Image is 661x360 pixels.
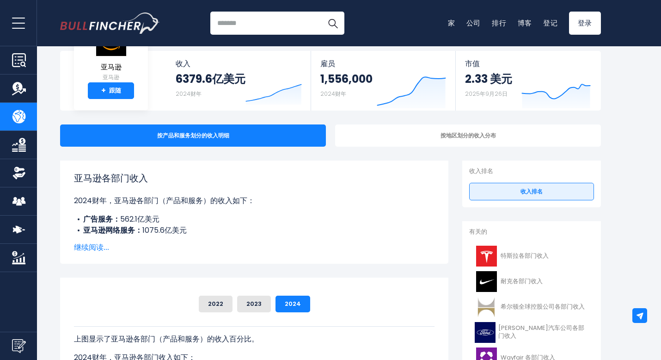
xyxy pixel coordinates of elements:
[320,58,335,69] font: 雇员
[475,246,498,267] img: 特斯拉标志
[448,18,455,28] a: 家
[543,18,558,28] a: 登记
[475,271,498,292] img: NKE 标志
[520,187,543,195] font: 收入排名
[103,73,119,81] font: 亚马逊
[465,58,480,69] font: 市值
[492,18,507,28] a: 排行
[157,131,229,139] font: 按产品和服务划分的收入明细
[74,334,259,344] font: 上图显示了亚马逊各部门（产品和服务）的收入百分比。
[83,225,142,236] font: 亚马逊网络服务：
[321,12,344,35] button: 搜索
[465,71,512,87] font: 2.33 美元
[120,214,159,224] font: 562.1亿美元
[94,25,128,83] a: 亚马逊 亚马逊
[518,18,532,28] a: 博客
[237,296,271,312] button: 2023
[469,167,493,175] font: 收入排名
[101,62,122,72] font: 亚马逊
[475,297,498,317] img: HLT 徽标
[441,131,496,139] font: 按地区划分的收入分布
[246,299,262,308] font: 2023
[320,90,346,98] font: 2024财年
[74,242,109,253] font: 继续阅读...
[275,296,310,312] button: 2024
[12,166,26,180] img: 所有权
[176,90,202,98] font: 2024财年
[465,90,508,98] font: 2025年9月26日
[60,12,159,34] a: 前往主页
[469,320,594,345] a: [PERSON_NAME]汽车公司各部门收入
[466,18,481,28] a: 公司
[469,269,594,294] a: 耐克各部门收入
[199,296,233,312] button: 2022
[475,322,496,343] img: F 标志
[569,12,601,35] a: 登录
[142,225,187,236] font: 1075.6亿美元
[498,323,584,340] font: [PERSON_NAME]汽车公司各部门收入
[311,51,455,111] a: 雇员 1,556,000 2024财年
[208,299,223,308] font: 2022
[176,71,245,87] font: 6379.6亿美元
[109,86,121,95] font: 跟随
[74,172,148,185] font: 亚马逊各部门收入
[285,299,301,308] font: 2024
[88,82,134,99] a: +跟随
[469,227,487,236] font: 有关的
[469,294,594,320] a: 希尔顿全球控股公司各部门收入
[501,251,549,260] font: 特斯拉各部门收入
[469,243,594,269] a: 特斯拉各部门收入
[166,51,311,111] a: 收入 6379.6亿美元 2024财年
[101,85,106,96] font: +
[456,51,600,111] a: 市值 2.33 美元 2025年9月26日
[83,214,120,224] font: 广告服务：
[578,18,593,28] font: 登录
[176,58,190,69] font: 收入
[501,302,585,311] font: 希尔顿全球控股公司各部门收入
[60,12,160,34] img: Bullfincher 徽标
[469,183,594,200] a: 收入排名
[501,277,543,286] font: 耐克各部门收入
[74,195,255,206] font: 2024财年，亚马逊各部门（产品和服务）的收入如下：
[320,71,373,87] font: 1,556,000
